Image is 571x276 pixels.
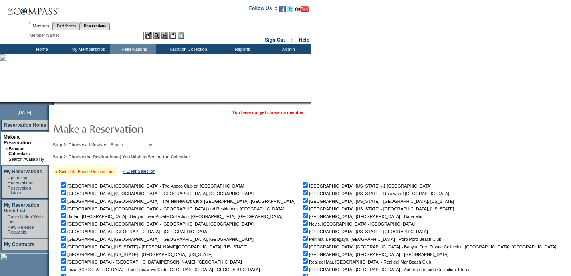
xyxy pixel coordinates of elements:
[265,37,285,43] a: Sign Out
[279,8,286,13] a: Become our fan on Facebook
[5,146,8,151] b: »
[110,44,156,54] td: Reservations
[145,32,152,39] img: b_edit.gif
[64,44,110,54] td: My Memberships
[8,186,31,195] a: Reservation History
[161,32,168,39] img: Impersonate
[53,22,80,30] a: Residences
[301,260,431,264] nobr: Real del Mar, [GEOGRAPHIC_DATA] - Real del Mar Beach Club
[169,32,176,39] img: Reservations
[301,222,415,226] nobr: Nevis, [GEOGRAPHIC_DATA] - [GEOGRAPHIC_DATA]
[51,102,54,105] img: promoShadowLeftCorner.gif
[301,252,448,257] nobr: [GEOGRAPHIC_DATA], [GEOGRAPHIC_DATA] - [GEOGRAPHIC_DATA]
[301,199,454,204] nobr: [GEOGRAPHIC_DATA], [US_STATE] - [GEOGRAPHIC_DATA], [US_STATE]
[301,214,422,219] nobr: [GEOGRAPHIC_DATA], [GEOGRAPHIC_DATA] - Baha Mar
[59,206,284,211] nobr: [GEOGRAPHIC_DATA], [GEOGRAPHIC_DATA] - [GEOGRAPHIC_DATA] and Residences [GEOGRAPHIC_DATA]
[156,44,218,54] td: Vacation Collection
[301,244,556,249] nobr: [GEOGRAPHIC_DATA], [GEOGRAPHIC_DATA] - Banyan Tree Private Collection: [GEOGRAPHIC_DATA], [GEOGRA...
[30,32,61,39] div: Member Name:
[4,169,42,174] a: My Reservations
[4,122,46,128] a: Reservation Home
[59,214,282,219] nobr: Bintan, [GEOGRAPHIC_DATA] - Banyan Tree Private Collection: [GEOGRAPHIC_DATA], [GEOGRAPHIC_DATA]
[53,120,213,136] img: pgTtlMakeReservation.gif
[53,142,107,147] b: Step 1: Choose a Lifestyle:
[301,267,471,272] nobr: [GEOGRAPHIC_DATA], [GEOGRAPHIC_DATA] - Auberge Resorts Collection: Etereo
[59,191,254,196] nobr: [GEOGRAPHIC_DATA], [GEOGRAPHIC_DATA] - [GEOGRAPHIC_DATA], [GEOGRAPHIC_DATA]
[218,44,264,54] td: Reports
[287,8,293,13] a: Follow us on Twitter
[18,110,31,115] span: [DATE]
[55,169,115,174] a: » Select All Beach Destinations
[295,6,309,12] img: Subscribe to our YouTube Channel
[6,214,7,224] td: ·
[301,206,454,211] nobr: [GEOGRAPHIC_DATA], [US_STATE] - [GEOGRAPHIC_DATA], [US_STATE]
[18,44,64,54] td: Home
[6,186,7,195] td: ·
[301,237,441,242] nobr: Peninsula Papagayo, [GEOGRAPHIC_DATA] - Poro Poro Beach Club
[299,37,309,43] a: Help
[29,22,53,30] a: Members
[8,175,33,185] a: Upcoming Reservations
[4,242,34,247] a: My Contracts
[6,225,7,234] td: ·
[59,222,254,226] nobr: [GEOGRAPHIC_DATA], [GEOGRAPHIC_DATA] - [GEOGRAPHIC_DATA], [GEOGRAPHIC_DATA]
[53,154,190,159] b: Step 2: Choose the Destination(s) You Wish to See on the Calendar:
[178,32,184,39] img: b_calculator.gif
[5,157,8,162] td: ·
[59,237,254,242] nobr: [GEOGRAPHIC_DATA], [GEOGRAPHIC_DATA] - [GEOGRAPHIC_DATA], [GEOGRAPHIC_DATA]
[59,199,295,204] nobr: [GEOGRAPHIC_DATA], [GEOGRAPHIC_DATA] - The Hideaways Club: [GEOGRAPHIC_DATA], [GEOGRAPHIC_DATA]
[4,134,31,146] a: Make a Reservation
[4,202,40,214] a: My Reservation Wish List
[153,32,160,39] img: View
[59,252,212,257] nobr: [GEOGRAPHIC_DATA], [US_STATE] - [GEOGRAPHIC_DATA], [US_STATE]
[279,6,286,12] img: Become our fan on Facebook
[287,6,293,12] img: Follow us on Twitter
[123,169,155,174] a: » Clear Selection
[291,37,294,43] span: ::
[232,110,305,115] span: You have not yet chosen a member.
[59,229,208,234] nobr: [GEOGRAPHIC_DATA] - [GEOGRAPHIC_DATA] - [GEOGRAPHIC_DATA]
[59,244,248,249] nobr: [GEOGRAPHIC_DATA], [US_STATE] - [PERSON_NAME][GEOGRAPHIC_DATA], [US_STATE]
[8,157,44,162] a: Search Availability
[264,44,311,54] td: Admin
[80,22,110,30] a: Reservations
[8,214,43,224] a: Cancellation Wish List
[8,225,34,234] a: New Release Requests
[301,191,449,196] nobr: [GEOGRAPHIC_DATA], [US_STATE] - Rosewood [GEOGRAPHIC_DATA]
[249,5,278,14] td: Follow Us ::
[59,267,260,272] nobr: Ibiza, [GEOGRAPHIC_DATA] - The Hideaways Club: [GEOGRAPHIC_DATA], [GEOGRAPHIC_DATA]
[59,260,242,264] nobr: [GEOGRAPHIC_DATA] - [GEOGRAPHIC_DATA][PERSON_NAME], [GEOGRAPHIC_DATA]
[295,8,309,13] a: Subscribe to our YouTube Channel
[301,229,428,234] nobr: [GEOGRAPHIC_DATA], [US_STATE] - [GEOGRAPHIC_DATA]
[301,184,432,188] nobr: [GEOGRAPHIC_DATA], [US_STATE] - 1 [GEOGRAPHIC_DATA]
[8,146,30,156] a: Browse Calendars
[54,102,55,105] img: blank.gif
[6,175,7,185] td: ·
[59,184,244,188] nobr: [GEOGRAPHIC_DATA], [GEOGRAPHIC_DATA] - The Abaco Club on [GEOGRAPHIC_DATA]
